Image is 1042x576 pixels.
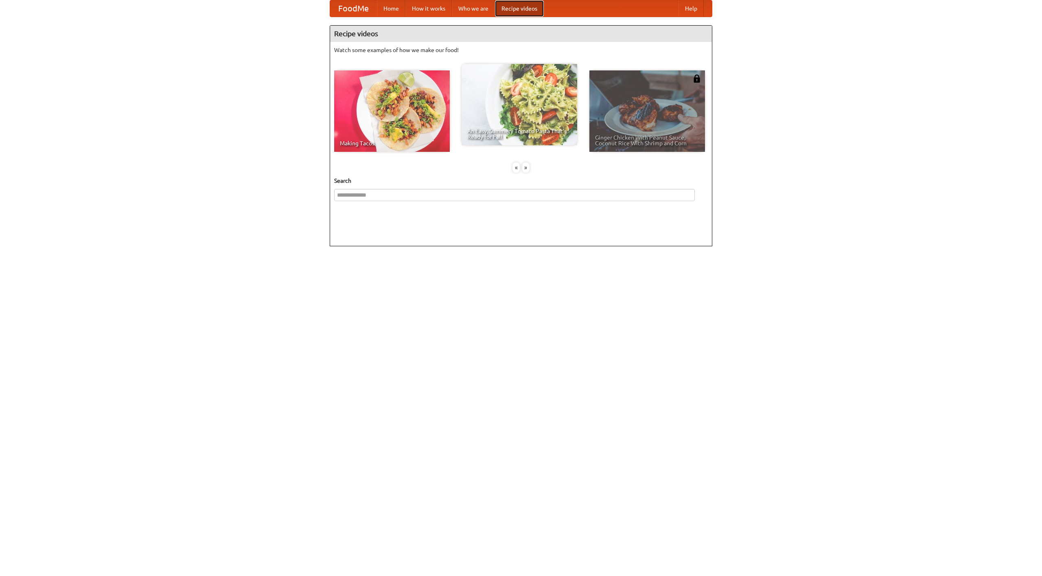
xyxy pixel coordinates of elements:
a: An Easy, Summery Tomato Pasta That's Ready for Fall [462,64,577,145]
div: » [522,162,530,173]
a: Home [377,0,405,17]
a: Recipe videos [495,0,544,17]
h5: Search [334,177,708,185]
span: Making Tacos [340,140,444,146]
a: FoodMe [330,0,377,17]
h4: Recipe videos [330,26,712,42]
a: Help [679,0,704,17]
span: An Easy, Summery Tomato Pasta That's Ready for Fall [467,128,571,140]
a: Making Tacos [334,70,450,152]
a: Who we are [452,0,495,17]
img: 483408.png [693,74,701,83]
a: How it works [405,0,452,17]
div: « [512,162,520,173]
p: Watch some examples of how we make our food! [334,46,708,54]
